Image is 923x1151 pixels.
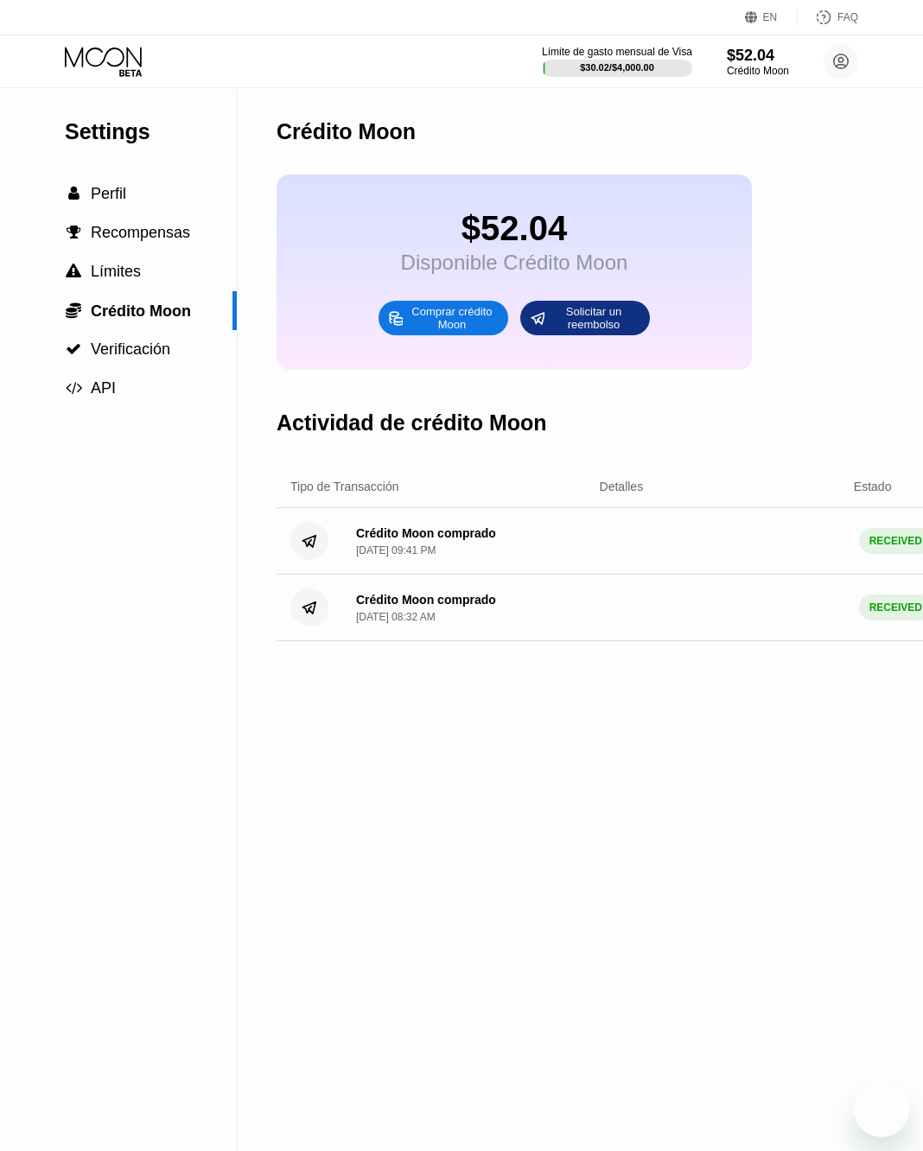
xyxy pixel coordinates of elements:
div: FAQ [798,9,858,26]
div: Crédito Moon [727,65,789,77]
span: Perfil [91,185,126,202]
div:  [65,186,82,201]
div: Solicitar un reembolso [520,301,650,335]
div:  [65,264,82,279]
span: API [91,379,116,397]
div:  [65,341,82,357]
span:  [67,225,81,240]
div: FAQ [837,11,858,23]
div: Estado [854,480,892,493]
div: Crédito Moon comprado [356,593,496,607]
div: Límite de gasto mensual de Visa$30.02/$4,000.00 [542,46,692,77]
div: [DATE] 09:41 PM [356,544,436,556]
div: Comprar crédito Moon [404,304,500,332]
iframe: Botón para iniciar la ventana de mensajería [854,1082,909,1137]
div: Crédito Moon comprado [356,526,496,540]
div: [DATE] 08:32 AM [356,611,436,623]
div: $52.04Crédito Moon [727,47,789,77]
div: Tipo de Transacción [290,480,399,493]
div: EN [745,9,798,26]
div: Disponible Crédito Moon [401,251,628,275]
div: Actividad de crédito Moon [277,410,547,436]
span:  [66,264,81,279]
div: $52.04 [401,209,628,248]
span:  [68,186,80,201]
div: Crédito Moon [277,119,416,144]
div: Detalles [600,480,644,493]
span: Recompensas [91,224,190,241]
div: Settings [65,119,237,144]
span: Crédito Moon [91,302,191,320]
span:  [66,380,82,396]
div:  [65,225,82,240]
div: $30.02 / $4,000.00 [580,62,654,73]
span: Límites [91,263,141,280]
div: Límite de gasto mensual de Visa [542,46,692,58]
span:  [66,341,81,357]
div: Solicitar un reembolso [546,304,641,332]
div:  [65,302,82,319]
div: Comprar crédito Moon [379,301,508,335]
span:  [66,302,81,319]
div:  [65,380,82,396]
div: EN [763,11,778,23]
div: $52.04 [727,47,789,65]
span: Verificación [91,340,170,358]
